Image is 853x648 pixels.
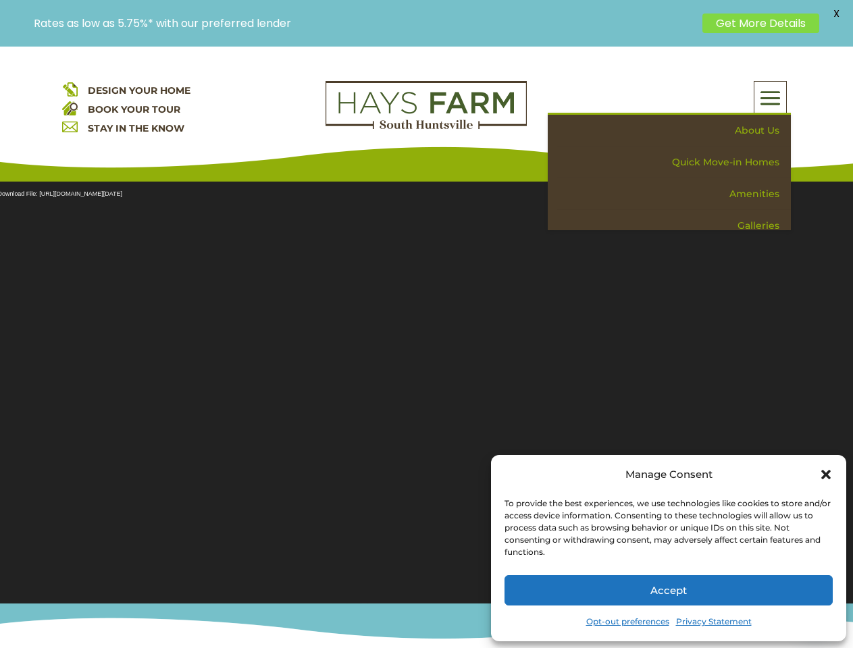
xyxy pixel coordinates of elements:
div: Close dialog [819,468,833,481]
a: BOOK YOUR TOUR [88,103,180,115]
img: design your home [62,81,78,97]
a: STAY IN THE KNOW [88,122,184,134]
img: book your home tour [62,100,78,115]
div: Manage Consent [625,465,713,484]
a: Opt-out preferences [586,612,669,631]
a: Amenities [557,178,791,210]
p: Rates as low as 5.75%* with our preferred lender [34,17,696,30]
div: To provide the best experiences, we use technologies like cookies to store and/or access device i... [505,497,831,558]
a: About Us [557,115,791,146]
a: DESIGN YOUR HOME [88,84,190,97]
a: hays farm homes huntsville development [326,120,527,132]
a: Galleries [557,210,791,242]
img: Logo [326,81,527,130]
a: Privacy Statement [676,612,752,631]
button: Accept [505,575,833,605]
a: Get More Details [702,13,819,33]
a: Quick Move-in Homes [557,146,791,178]
span: X [826,3,846,24]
